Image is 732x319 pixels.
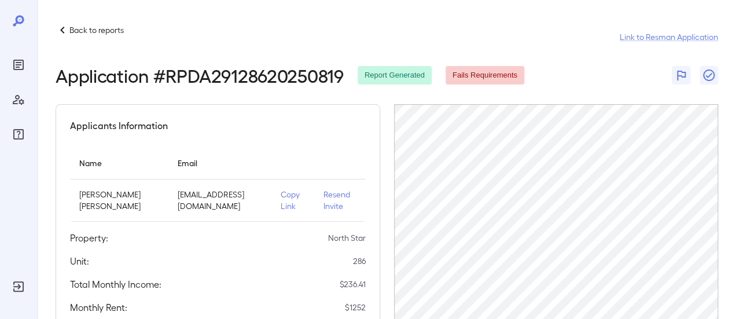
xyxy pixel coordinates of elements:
h5: Applicants Information [70,119,168,133]
a: Link to Resman Application [620,31,718,43]
p: North Star [328,232,366,244]
div: Reports [9,56,28,74]
p: 286 [353,255,366,267]
th: Email [168,146,271,179]
h5: Total Monthly Income: [70,277,161,291]
span: Report Generated [358,70,432,81]
p: Copy Link [281,189,304,212]
p: $ 1252 [345,302,366,313]
h5: Unit: [70,254,89,268]
button: Close Report [700,66,718,85]
th: Name [70,146,168,179]
button: Flag Report [672,66,690,85]
h5: Property: [70,231,108,245]
p: $ 236.41 [340,278,366,290]
div: Manage Users [9,90,28,109]
div: FAQ [9,125,28,144]
p: [PERSON_NAME] [PERSON_NAME] [79,189,159,212]
table: simple table [70,146,366,222]
h5: Monthly Rent: [70,300,127,314]
p: Resend Invite [323,189,356,212]
p: [EMAIL_ADDRESS][DOMAIN_NAME] [178,189,262,212]
div: Log Out [9,277,28,296]
p: Back to reports [69,24,124,36]
h2: Application # RPDA29128620250819 [56,65,344,86]
span: Fails Requirements [446,70,524,81]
